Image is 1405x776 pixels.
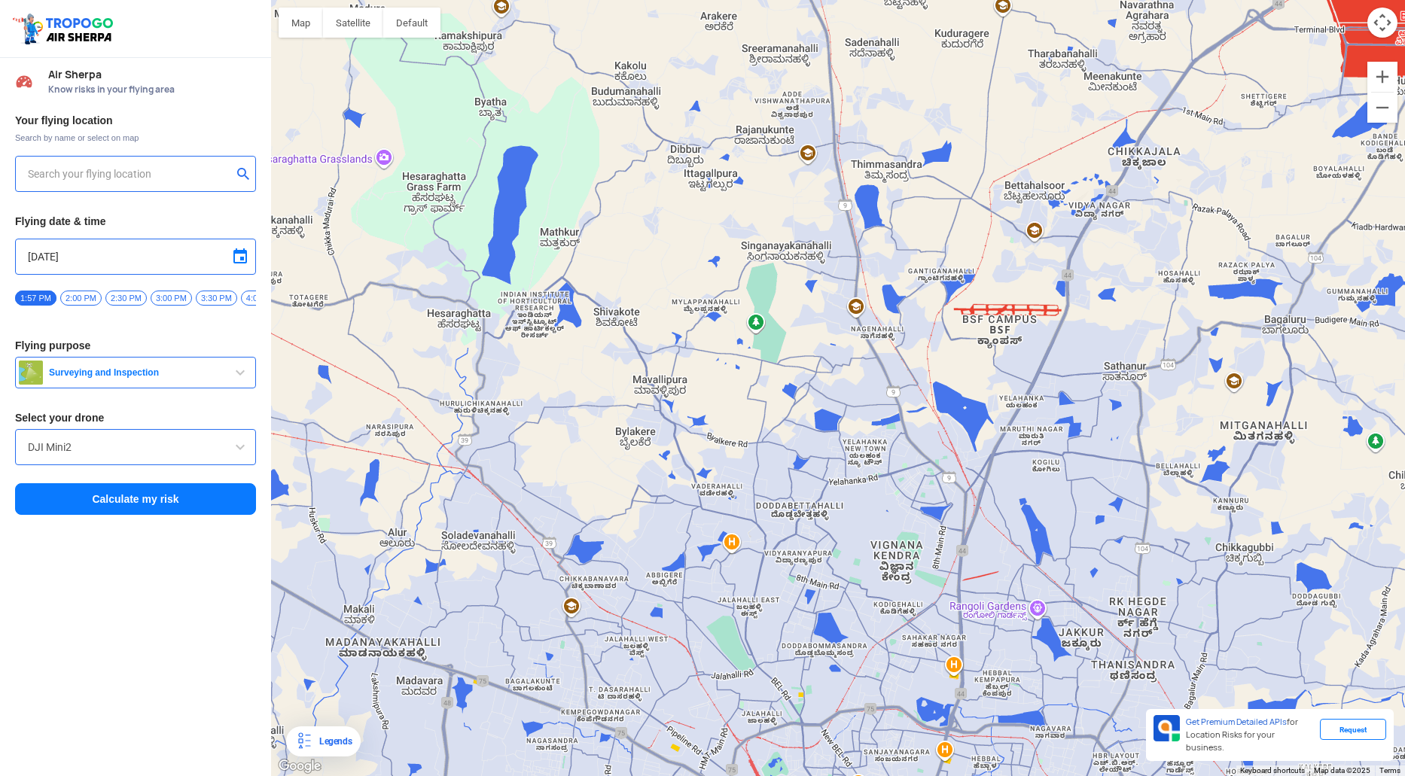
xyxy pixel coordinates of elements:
[15,132,256,144] span: Search by name or select on map
[15,115,256,126] h3: Your flying location
[105,291,147,306] span: 2:30 PM
[1367,62,1397,92] button: Zoom in
[15,412,256,423] h3: Select your drone
[1320,719,1386,740] div: Request
[279,8,323,38] button: Show street map
[11,11,118,46] img: ic_tgdronemaps.svg
[43,367,231,379] span: Surveying and Inspection
[1186,717,1287,727] span: Get Premium Detailed APIs
[1314,766,1370,774] span: Map data ©2025
[151,291,192,306] span: 3:00 PM
[15,216,256,227] h3: Flying date & time
[15,72,33,90] img: Risk Scores
[275,756,325,776] img: Google
[1180,715,1320,755] div: for Location Risks for your business.
[1379,766,1400,774] a: Terms
[19,361,43,385] img: survey.png
[313,732,352,750] div: Legends
[1367,8,1397,38] button: Map camera controls
[48,68,256,81] span: Air Sherpa
[1154,715,1180,741] img: Premium APIs
[15,483,256,515] button: Calculate my risk
[28,248,243,266] input: Select Date
[1367,93,1397,123] button: Zoom out
[323,8,383,38] button: Show satellite imagery
[1240,765,1305,776] button: Keyboard shortcuts
[15,357,256,388] button: Surveying and Inspection
[28,438,243,456] input: Search by name or Brand
[15,340,256,351] h3: Flying purpose
[241,291,282,306] span: 4:00 PM
[275,756,325,776] a: Open this area in Google Maps (opens a new window)
[48,84,256,96] span: Know risks in your flying area
[28,165,232,183] input: Search your flying location
[15,291,56,306] span: 1:57 PM
[196,291,237,306] span: 3:30 PM
[295,732,313,750] img: Legends
[60,291,102,306] span: 2:00 PM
